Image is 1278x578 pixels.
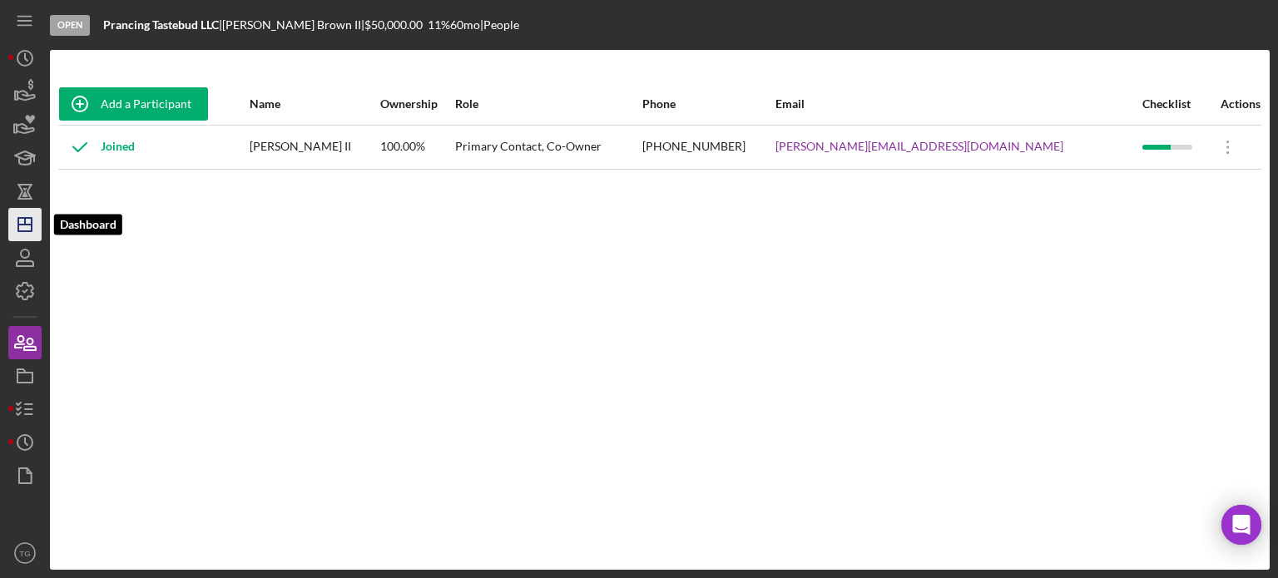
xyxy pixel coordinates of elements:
[480,18,519,32] div: | People
[775,140,1063,153] a: [PERSON_NAME][EMAIL_ADDRESS][DOMAIN_NAME]
[1221,505,1261,545] div: Open Intercom Messenger
[380,126,453,168] div: 100.00%
[642,126,774,168] div: [PHONE_NUMBER]
[428,18,450,32] div: 11 %
[103,17,219,32] b: Prancing Tastebud LLC
[450,18,480,32] div: 60 mo
[380,97,453,111] div: Ownership
[101,87,191,121] div: Add a Participant
[455,97,641,111] div: Role
[222,18,364,32] div: [PERSON_NAME] Brown II |
[19,549,30,558] text: TG
[455,126,641,168] div: Primary Contact, Co-Owner
[364,18,428,32] div: $50,000.00
[1207,97,1261,111] div: Actions
[250,126,379,168] div: [PERSON_NAME] II
[59,126,135,168] div: Joined
[642,97,774,111] div: Phone
[250,97,379,111] div: Name
[59,87,208,121] button: Add a Participant
[775,97,1141,111] div: Email
[8,536,42,570] button: TG
[1142,97,1206,111] div: Checklist
[103,18,222,32] div: |
[50,15,90,36] div: Open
